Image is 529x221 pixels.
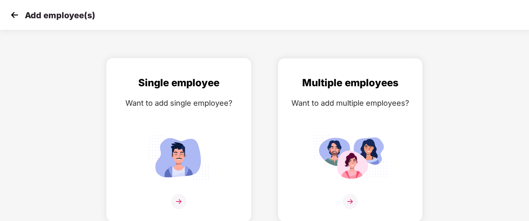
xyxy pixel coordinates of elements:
img: svg+xml;base64,PHN2ZyB4bWxucz0iaHR0cDovL3d3dy53My5vcmcvMjAwMC9zdmciIGlkPSJNdWx0aXBsZV9lbXBsb3llZS... [313,131,387,183]
div: Single employee [115,75,243,91]
img: svg+xml;base64,PHN2ZyB4bWxucz0iaHR0cDovL3d3dy53My5vcmcvMjAwMC9zdmciIHdpZHRoPSIzMCIgaGVpZ2h0PSIzMC... [8,9,21,21]
div: Multiple employees [286,75,414,91]
div: Want to add multiple employees? [286,97,414,109]
img: svg+xml;base64,PHN2ZyB4bWxucz0iaHR0cDovL3d3dy53My5vcmcvMjAwMC9zdmciIHdpZHRoPSIzNiIgaGVpZ2h0PSIzNi... [343,194,358,209]
img: svg+xml;base64,PHN2ZyB4bWxucz0iaHR0cDovL3d3dy53My5vcmcvMjAwMC9zdmciIHdpZHRoPSIzNiIgaGVpZ2h0PSIzNi... [171,194,186,209]
img: svg+xml;base64,PHN2ZyB4bWxucz0iaHR0cDovL3d3dy53My5vcmcvMjAwMC9zdmciIGlkPSJTaW5nbGVfZW1wbG95ZWUiIH... [142,131,216,183]
p: Add employee(s) [25,10,95,20]
div: Want to add single employee? [115,97,243,109]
